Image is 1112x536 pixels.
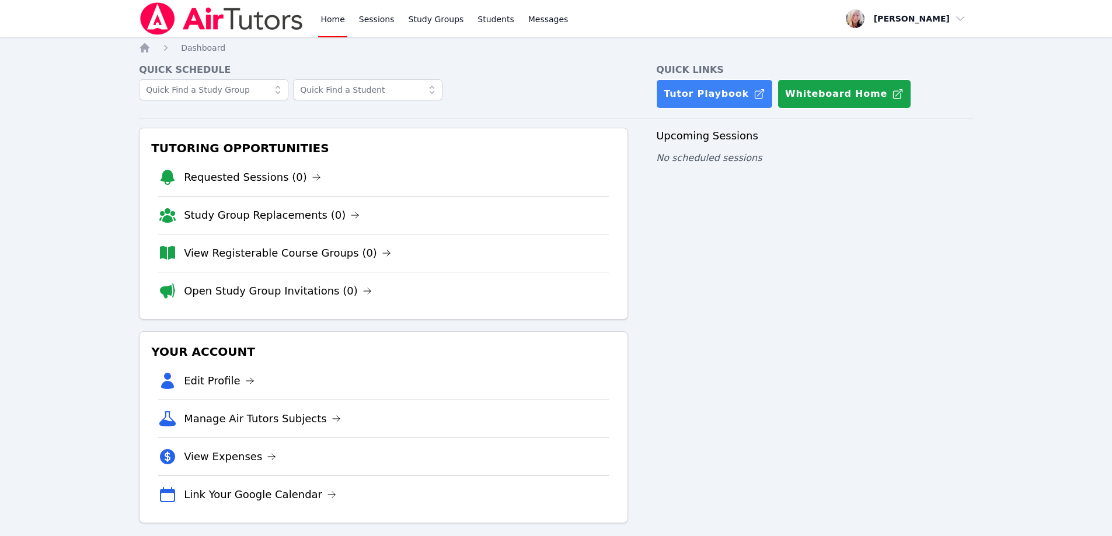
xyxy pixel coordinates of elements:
[139,79,288,100] input: Quick Find a Study Group
[184,283,372,299] a: Open Study Group Invitations (0)
[139,2,304,35] img: Air Tutors
[656,79,773,108] a: Tutor Playbook
[149,138,618,159] h3: Tutoring Opportunities
[149,341,618,362] h3: Your Account
[184,411,341,427] a: Manage Air Tutors Subjects
[656,63,973,77] h4: Quick Links
[656,128,973,144] h3: Upcoming Sessions
[293,79,442,100] input: Quick Find a Student
[184,449,276,465] a: View Expenses
[181,43,225,52] span: Dashboard
[184,207,360,223] a: Study Group Replacements (0)
[528,13,569,25] span: Messages
[139,63,628,77] h4: Quick Schedule
[184,373,255,389] a: Edit Profile
[656,152,762,163] span: No scheduled sessions
[184,169,321,185] a: Requested Sessions (0)
[184,486,336,503] a: Link Your Google Calendar
[184,245,391,261] a: View Registerable Course Groups (0)
[778,79,911,108] button: Whiteboard Home
[181,42,225,54] a: Dashboard
[139,42,973,54] nav: Breadcrumb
